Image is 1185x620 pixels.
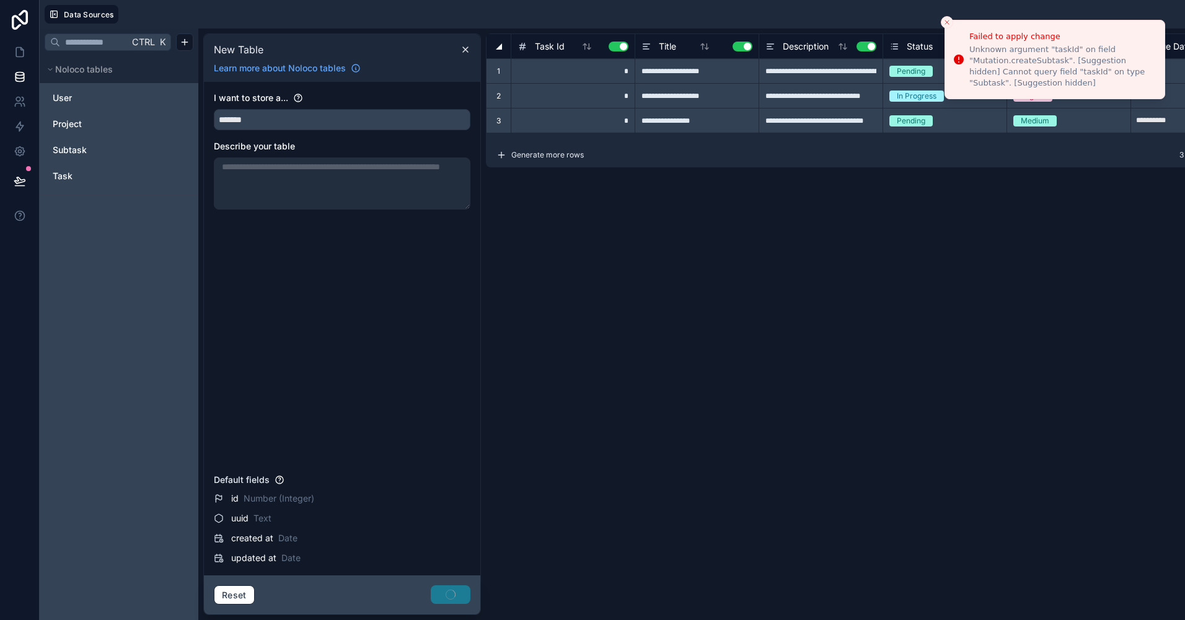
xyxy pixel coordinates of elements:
span: Generate more rows [511,150,584,160]
span: updated at [231,552,276,564]
span: Task Id [535,40,565,53]
div: Project [47,114,191,134]
button: Generate more rows [496,143,584,167]
span: Subtask [53,144,87,156]
span: I want to store a... [214,92,288,103]
span: Default fields [214,474,270,485]
div: User [47,88,191,108]
a: Subtask [53,144,148,156]
span: Description [783,40,829,53]
span: Ctrl [131,34,156,50]
button: Noloco tables [45,61,186,78]
div: In Progress [897,91,936,102]
a: User [53,92,148,104]
div: Pending [897,115,925,126]
span: Text [253,512,271,525]
span: Date [278,532,297,544]
div: 2 [486,83,511,108]
span: Project [53,118,82,130]
button: Reset [214,585,255,605]
a: Project [53,118,148,130]
span: Noloco tables [55,63,113,76]
button: Data Sources [45,5,118,24]
div: Subtask [47,140,191,160]
div: 3 [486,108,511,133]
button: Close toast [941,16,953,29]
a: Learn more about Noloco tables [209,62,366,74]
div: 1 [486,58,511,83]
span: Describe your table [214,141,295,151]
span: uuid [231,512,249,525]
span: id [231,492,239,505]
span: Task [53,170,73,182]
span: Learn more about Noloco tables [214,62,346,74]
span: Title [659,40,676,53]
div: Task [47,166,191,186]
span: User [53,92,72,104]
span: New Table [214,42,263,57]
div: Pending [897,66,925,77]
div: Medium [1021,115,1049,126]
div: Unknown argument "taskId" on field "Mutation.createSubtask". [Suggestion hidden] Cannot query fie... [969,44,1155,89]
span: K [158,38,167,46]
span: Date [281,552,301,564]
span: Status [907,40,933,53]
div: Failed to apply change [969,30,1155,43]
span: Number (Integer) [244,492,314,505]
a: Task [53,170,148,182]
span: Data Sources [64,10,114,19]
span: created at [231,532,273,544]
